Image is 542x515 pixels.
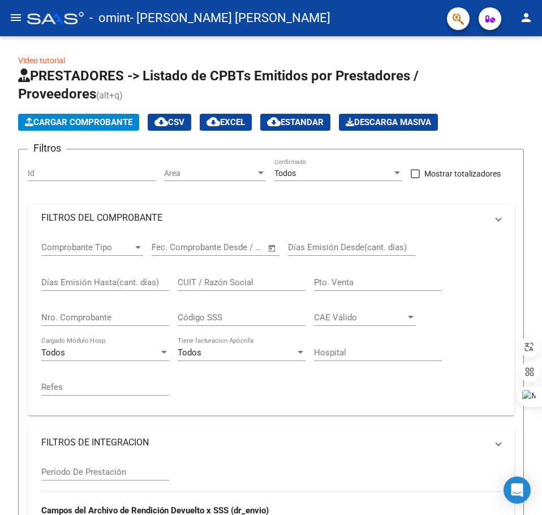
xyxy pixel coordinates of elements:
[207,115,220,128] mat-icon: cloud_download
[207,117,245,127] span: EXCEL
[504,477,531,504] div: Open Intercom Messenger
[260,114,330,131] button: Estandar
[148,114,191,131] button: CSV
[25,117,132,127] span: Cargar Comprobante
[154,117,184,127] span: CSV
[28,429,514,456] mat-expansion-panel-header: FILTROS DE INTEGRACION
[339,114,438,131] button: Descarga Masiva
[267,115,281,128] mat-icon: cloud_download
[41,347,65,358] span: Todos
[96,90,123,101] span: (alt+q)
[274,169,296,178] span: Todos
[41,436,487,449] mat-panel-title: FILTROS DE INTEGRACION
[41,212,487,224] mat-panel-title: FILTROS DEL COMPROBANTE
[200,114,252,131] button: EXCEL
[28,140,67,156] h3: Filtros
[18,56,65,65] a: Video tutorial
[519,11,533,24] mat-icon: person
[28,204,514,231] mat-expansion-panel-header: FILTROS DEL COMPROBANTE
[89,6,130,31] span: - omint
[266,242,279,255] button: Open calendar
[18,114,139,131] button: Cargar Comprobante
[424,167,501,181] span: Mostrar totalizadores
[130,6,330,31] span: - [PERSON_NAME] [PERSON_NAME]
[267,117,324,127] span: Estandar
[178,347,201,358] span: Todos
[154,115,168,128] mat-icon: cloud_download
[28,231,514,415] div: FILTROS DEL COMPROBANTE
[18,68,419,102] span: PRESTADORES -> Listado de CPBTs Emitidos por Prestadores / Proveedores
[41,242,133,252] span: Comprobante Tipo
[152,242,197,252] input: Fecha inicio
[208,242,263,252] input: Fecha fin
[346,117,431,127] span: Descarga Masiva
[164,169,256,178] span: Area
[339,114,438,131] app-download-masive: Descarga masiva de comprobantes (adjuntos)
[314,312,406,323] span: CAE Válido
[9,11,23,24] mat-icon: menu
